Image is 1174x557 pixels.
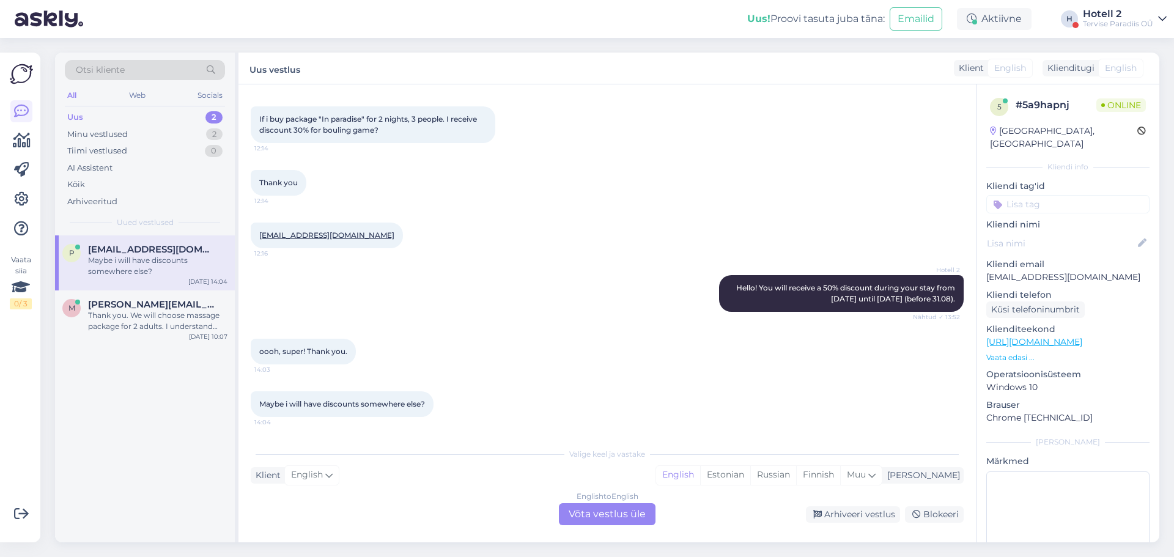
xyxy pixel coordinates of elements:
div: AI Assistent [67,162,113,174]
span: English [994,62,1026,75]
div: Finnish [796,466,840,484]
p: Märkmed [986,455,1150,468]
span: If i buy package "In paradise" for 2 nights, 3 people. I receive discount 30% for bouling game? [259,114,479,135]
div: Web [127,87,148,103]
div: 0 / 3 [10,298,32,309]
span: Hotell 2 [914,265,960,275]
span: 5 [997,102,1002,111]
span: Online [1096,98,1146,112]
div: Kliendi info [986,161,1150,172]
div: Valige keel ja vastake [251,449,964,460]
span: Otsi kliente [76,64,125,76]
div: Arhiveeri vestlus [806,506,900,523]
div: 2 [205,111,223,124]
p: [EMAIL_ADDRESS][DOMAIN_NAME] [986,271,1150,284]
label: Uus vestlus [249,60,300,76]
span: Thank you [259,178,298,187]
div: Minu vestlused [67,128,128,141]
div: Klient [251,469,281,482]
span: 12:14 [254,144,300,153]
div: Klient [954,62,984,75]
div: [GEOGRAPHIC_DATA], [GEOGRAPHIC_DATA] [990,125,1137,150]
div: Thank you. We will choose massage package for 2 adults. I understand that it does not include thi... [88,310,227,332]
p: Kliendi email [986,258,1150,271]
div: Hotell 2 [1083,9,1153,19]
span: English [1105,62,1137,75]
div: 0 [205,145,223,157]
div: Küsi telefoninumbrit [986,301,1085,318]
p: Brauser [986,399,1150,411]
a: [EMAIL_ADDRESS][DOMAIN_NAME] [259,231,394,240]
p: Operatsioonisüsteem [986,368,1150,381]
div: Russian [750,466,796,484]
input: Lisa tag [986,195,1150,213]
div: [DATE] 14:04 [188,277,227,286]
p: Windows 10 [986,381,1150,394]
span: oooh, super! Thank you. [259,347,347,356]
a: [URL][DOMAIN_NAME] [986,336,1082,347]
span: Hello! You will receive a 50% discount during your stay from [DATE] until [DATE] (before 31.08). [736,283,957,303]
a: Hotell 2Tervise Paradiis OÜ [1083,9,1167,29]
div: Maybe i will have discounts somewhere else? [88,255,227,277]
div: Kõik [67,179,85,191]
div: All [65,87,79,103]
p: Chrome [TECHNICAL_ID] [986,411,1150,424]
span: Maybe i will have discounts somewhere else? [259,399,425,408]
b: Uus! [747,13,770,24]
p: Kliendi tag'id [986,180,1150,193]
span: 14:04 [254,418,300,427]
div: Blokeeri [905,506,964,523]
p: Kliendi telefon [986,289,1150,301]
p: Kliendi nimi [986,218,1150,231]
div: Klienditugi [1043,62,1095,75]
div: [DATE] 10:07 [189,332,227,341]
span: Muu [847,469,866,480]
span: m [68,303,75,312]
div: Socials [195,87,225,103]
div: Võta vestlus üle [559,503,655,525]
span: p [69,248,75,257]
span: English [291,468,323,482]
img: Askly Logo [10,62,33,86]
div: Arhiveeritud [67,196,117,208]
span: melisa.kronberga@tietoevry.com [88,299,215,310]
input: Lisa nimi [987,237,1135,250]
div: Proovi tasuta juba täna: [747,12,885,26]
span: 12:16 [254,249,300,258]
div: 2 [206,128,223,141]
div: Tervise Paradiis OÜ [1083,19,1153,29]
span: 12:14 [254,196,300,205]
div: English [656,466,700,484]
div: H [1061,10,1078,28]
div: Vaata siia [10,254,32,309]
div: [PERSON_NAME] [986,437,1150,448]
p: Klienditeekond [986,323,1150,336]
span: putjunja37@gmail.com [88,244,215,255]
span: 14:03 [254,365,300,374]
div: English to English [577,491,638,502]
div: Aktiivne [957,8,1032,30]
div: Uus [67,111,83,124]
div: [PERSON_NAME] [882,469,960,482]
button: Emailid [890,7,942,31]
div: # 5a9hapnj [1016,98,1096,113]
span: Uued vestlused [117,217,174,228]
div: Tiimi vestlused [67,145,127,157]
p: Vaata edasi ... [986,352,1150,363]
span: Nähtud ✓ 13:52 [913,312,960,322]
div: Estonian [700,466,750,484]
